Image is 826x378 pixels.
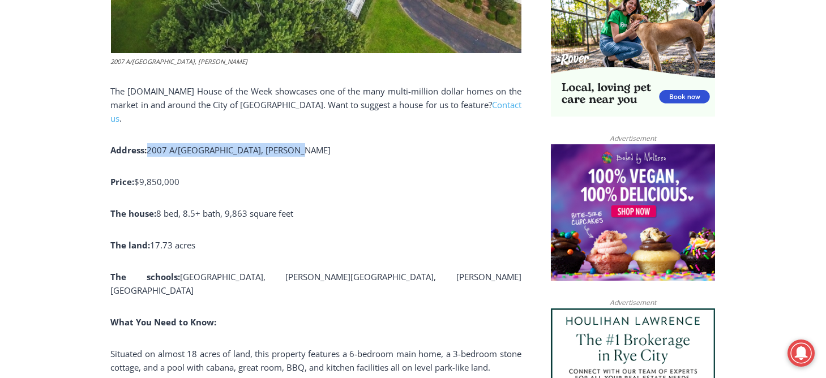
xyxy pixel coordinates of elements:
[598,297,667,308] span: Advertisement
[598,133,667,144] span: Advertisement
[345,12,394,44] h4: Book [PERSON_NAME]'s Good Humor for Your Event
[111,144,147,156] b: Address:
[272,110,549,141] a: Intern @ [DOMAIN_NAME]
[135,176,180,187] span: $9,850,000
[147,144,331,156] span: 2007 A/[GEOGRAPHIC_DATA], [PERSON_NAME]
[111,176,135,187] b: Price:
[111,271,521,296] span: [GEOGRAPHIC_DATA], [PERSON_NAME][GEOGRAPHIC_DATA], [PERSON_NAME][GEOGRAPHIC_DATA]
[111,348,521,373] span: Situated on almost 18 acres of land, this property features a 6-bedroom main home, a 3-bedroom st...
[111,208,157,219] b: The house:
[116,71,161,135] div: "clearly one of the favorites in the [GEOGRAPHIC_DATA] neighborhood"
[74,15,280,36] div: Available for Private Home, Business, Club or Other Events
[336,3,409,51] a: Book [PERSON_NAME]'s Good Humor for Your Event
[1,114,114,141] a: Open Tues. - Sun. [PHONE_NUMBER]
[151,239,196,251] span: 17.73 acres
[551,144,715,281] img: Baked by Melissa
[286,1,535,110] div: "The first chef I interviewed talked about coming to [GEOGRAPHIC_DATA] from [GEOGRAPHIC_DATA] in ...
[111,239,151,251] b: The land:
[3,117,111,160] span: Open Tues. - Sun. [PHONE_NUMBER]
[111,84,521,125] p: The [DOMAIN_NAME] House of the Week showcases one of the many multi-million dollar homes on the m...
[111,57,521,67] figcaption: 2007 A/[GEOGRAPHIC_DATA], [PERSON_NAME]
[111,316,217,328] b: What You Need to Know:
[111,271,180,282] b: The schools:
[296,113,525,138] span: Intern @ [DOMAIN_NAME]
[157,208,294,219] span: 8 bed, 8.5+ bath, 9,863 square feet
